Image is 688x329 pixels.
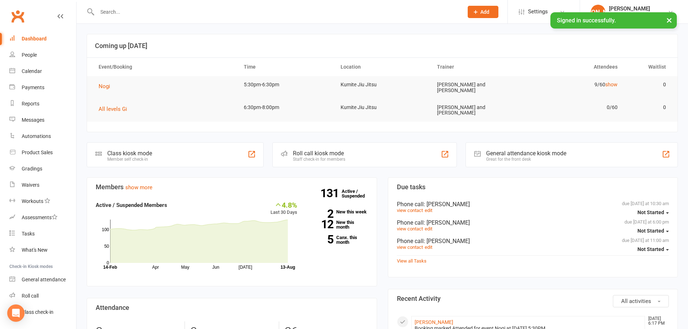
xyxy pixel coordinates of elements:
h3: Coming up [DATE] [95,42,670,49]
button: Add [468,6,498,18]
div: Waivers [22,182,39,188]
a: edit [425,244,432,250]
a: Automations [9,128,76,144]
span: : [PERSON_NAME] [424,238,470,244]
a: People [9,47,76,63]
a: Product Sales [9,144,76,161]
div: General attendance [22,277,66,282]
span: Signed in successfully. [557,17,616,24]
div: Product Sales [22,150,53,155]
button: All activities [613,295,669,307]
a: show [605,82,618,87]
input: Search... [95,7,458,17]
a: 12New this month [308,220,368,229]
td: 9/60 [527,76,624,93]
a: Class kiosk mode [9,304,76,320]
a: Waivers [9,177,76,193]
a: Reports [9,96,76,112]
div: Great for the front desk [486,157,566,162]
td: 5:30pm-6:30pm [237,76,334,93]
th: Trainer [430,58,527,76]
div: Workouts [22,198,43,204]
a: Gradings [9,161,76,177]
a: General attendance kiosk mode [9,272,76,288]
a: View all Tasks [397,258,427,264]
strong: Active / Suspended Members [96,202,167,208]
td: [PERSON_NAME] and [PERSON_NAME] [430,99,527,122]
button: Nogi [99,82,115,91]
strong: 5 [308,234,333,245]
a: Roll call [9,288,76,304]
td: 6:30pm-8:00pm [237,99,334,116]
span: : [PERSON_NAME] [424,219,470,226]
span: Nogi [99,83,110,90]
span: Not Started [637,228,664,234]
a: 2New this week [308,209,368,214]
div: Tasks [22,231,35,237]
div: What's New [22,247,48,253]
a: Clubworx [9,7,27,25]
th: Time [237,58,334,76]
div: Automations [22,133,51,139]
div: Assessments [22,215,57,220]
td: Kumite Jiu Jitsu [334,76,431,93]
a: What's New [9,242,76,258]
td: 0 [624,99,672,116]
th: Location [334,58,431,76]
h3: Due tasks [397,183,669,191]
div: Open Intercom Messenger [7,304,25,322]
div: Calendar [22,68,42,74]
div: Payments [22,85,44,90]
th: Attendees [527,58,624,76]
time: [DATE] 6:17 PM [645,316,668,326]
div: Class check-in [22,309,53,315]
div: Dashboard [22,36,47,42]
a: Assessments [9,209,76,226]
a: view contact [397,208,423,213]
td: Kumite Jiu Jitsu [334,99,431,116]
a: [PERSON_NAME] [415,319,453,325]
a: Calendar [9,63,76,79]
button: All levels Gi [99,105,132,113]
div: People [22,52,37,58]
th: Waitlist [624,58,672,76]
span: Add [480,9,489,15]
div: General attendance kiosk mode [486,150,566,157]
a: view contact [397,226,423,231]
div: Roll call [22,293,39,299]
a: Tasks [9,226,76,242]
div: Last 30 Days [271,201,297,216]
div: Member self check-in [107,157,152,162]
div: 4.8% [271,201,297,209]
span: Not Started [637,209,664,215]
strong: 2 [308,208,333,219]
div: Phone call [397,238,669,244]
div: Kumite Jiu Jitsu [609,12,650,18]
h3: Members [96,183,368,191]
a: 5Canx. this month [308,235,368,244]
a: Workouts [9,193,76,209]
td: 0/60 [527,99,624,116]
h3: Attendance [96,304,368,311]
div: Gradings [22,166,42,172]
div: Messages [22,117,44,123]
a: 131Active / Suspended [342,183,373,204]
div: Phone call [397,219,669,226]
button: Not Started [637,243,669,256]
div: Class kiosk mode [107,150,152,157]
div: Reports [22,101,39,107]
a: edit [425,208,432,213]
th: Event/Booking [92,58,237,76]
div: [PERSON_NAME] [609,5,650,12]
span: All levels Gi [99,106,127,112]
a: Messages [9,112,76,128]
td: [PERSON_NAME] and [PERSON_NAME] [430,76,527,99]
a: show more [125,184,152,191]
div: [PERSON_NAME] [591,5,605,19]
button: × [663,12,676,28]
a: edit [425,226,432,231]
a: Dashboard [9,31,76,47]
span: All activities [621,298,651,304]
span: Settings [528,4,548,20]
div: Staff check-in for members [293,157,345,162]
